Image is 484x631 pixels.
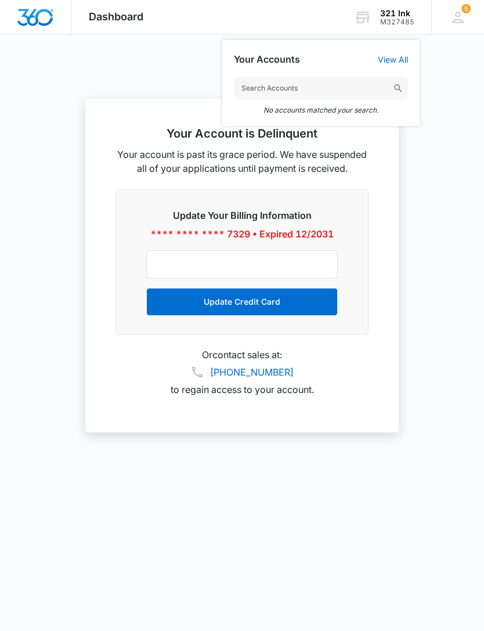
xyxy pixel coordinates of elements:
p: Or contact sales at: to regain access to your account. [115,349,369,395]
h3: Update Your Billing Information [146,208,338,222]
button: Update Credit Card [146,288,338,316]
div: notifications count [461,4,471,13]
iframe: Secure card payment input frame [158,259,326,269]
div: account id [380,18,414,26]
span: 5 [461,4,471,13]
div: account name [380,9,414,18]
em: No accounts matched your search. [234,106,408,114]
a: View All [378,55,408,64]
h2: Your Account is Delinquent [115,127,369,140]
p: Your account is past its grace period. We have suspended all of your applications until payment i... [115,147,369,175]
span: Dashboard [89,10,143,23]
input: Search Accounts [234,77,408,100]
a: [PHONE_NUMBER] [210,365,294,379]
h2: Your Accounts [234,54,300,65]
